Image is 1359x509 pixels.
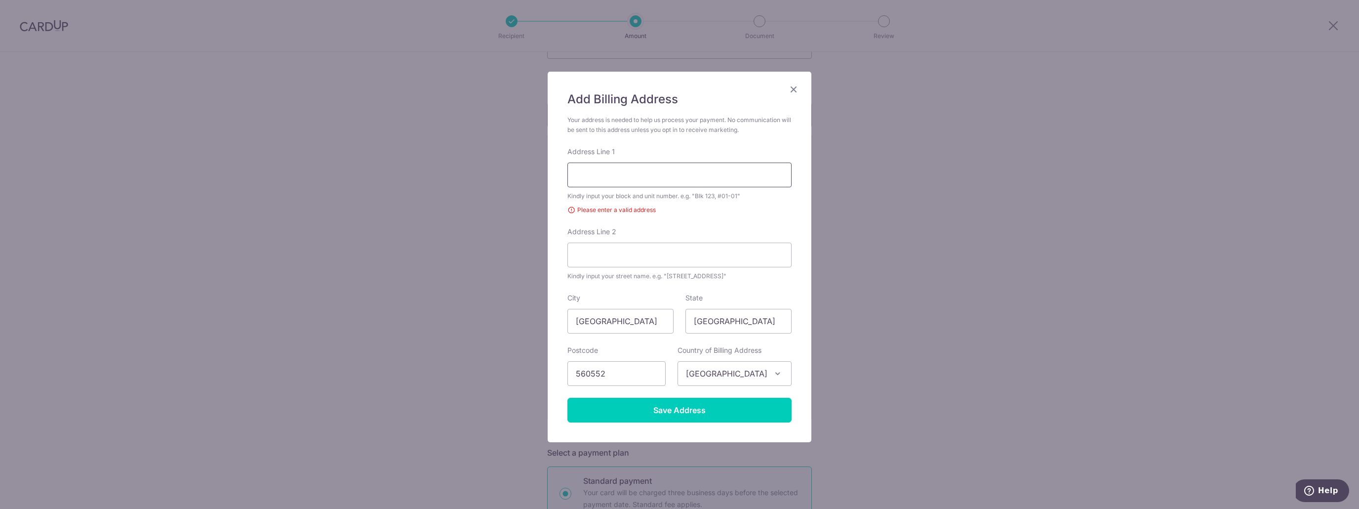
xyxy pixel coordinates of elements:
[678,362,791,385] span: Singapore
[567,227,616,237] label: Address Line 2
[567,191,792,201] div: Kindly input your block and unit number. e.g. "Blk 123, #01-01"
[567,205,792,215] div: Please enter a valid address
[567,345,598,355] label: Postcode
[678,345,761,355] label: Country of Billing Address
[678,361,792,386] span: Singapore
[685,293,703,303] label: State
[567,271,792,281] div: Kindly input your street name. e.g. "[STREET_ADDRESS]"
[567,293,580,303] label: City
[1296,479,1349,504] iframe: Opens a widget where you can find more information
[567,398,792,423] input: Save Address
[788,84,799,95] button: Close
[567,91,792,107] h5: Add Billing Address
[567,147,615,157] label: Address Line 1
[567,115,792,135] div: Your address is needed to help us process your payment. No communication will be sent to this add...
